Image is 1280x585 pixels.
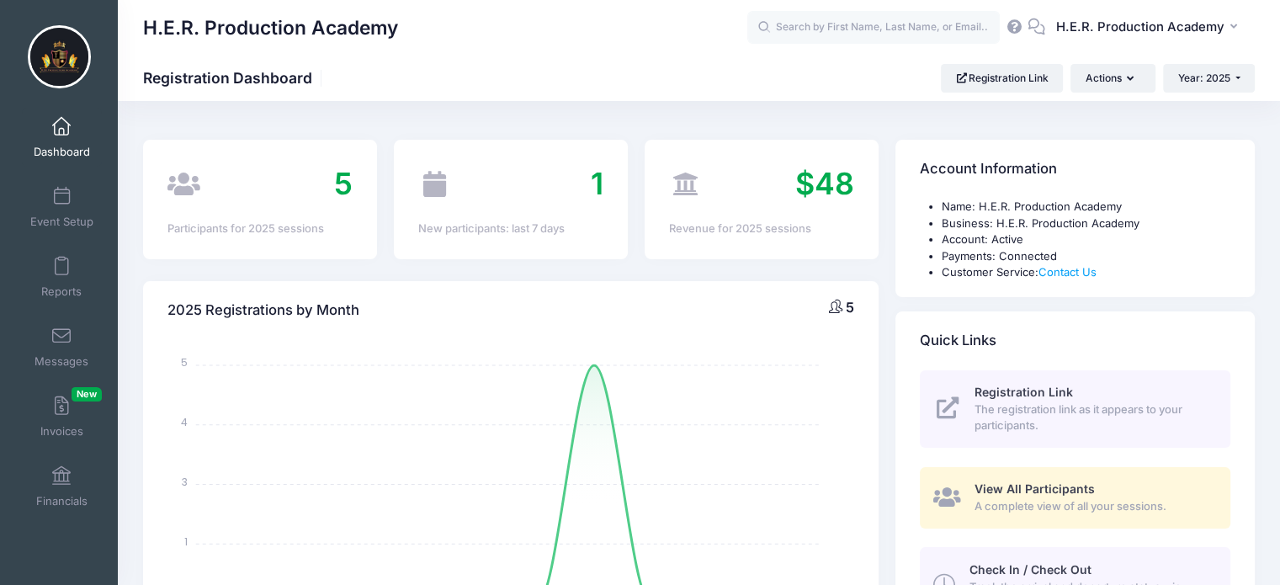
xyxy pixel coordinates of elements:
[418,221,603,237] div: New participants: last 7 days
[167,286,359,334] h4: 2025 Registrations by Month
[920,370,1230,448] a: Registration Link The registration link as it appears to your participants.
[942,231,1230,248] li: Account: Active
[941,64,1063,93] a: Registration Link
[41,285,82,299] span: Reports
[35,354,88,369] span: Messages
[334,165,353,202] span: 5
[22,317,102,376] a: Messages
[942,264,1230,281] li: Customer Service:
[969,562,1091,577] span: Check In / Check Out
[1056,18,1224,36] span: H.E.R. Production Academy
[591,165,603,202] span: 1
[846,299,854,316] span: 5
[167,221,353,237] div: Participants for 2025 sessions
[975,385,1073,399] span: Registration Link
[1178,72,1230,84] span: Year: 2025
[182,475,188,489] tspan: 3
[1045,8,1255,47] button: H.E.R. Production Academy
[181,355,188,370] tspan: 5
[22,108,102,167] a: Dashboard
[36,494,88,508] span: Financials
[184,534,188,548] tspan: 1
[1163,64,1255,93] button: Year: 2025
[920,146,1057,194] h4: Account Information
[22,178,102,237] a: Event Setup
[22,387,102,446] a: InvoicesNew
[22,457,102,516] a: Financials
[40,424,83,439] span: Invoices
[143,8,398,47] h1: H.E.R. Production Academy
[72,387,102,402] span: New
[1070,64,1155,93] button: Actions
[975,481,1095,496] span: View All Participants
[795,165,854,202] span: $48
[942,215,1230,232] li: Business: H.E.R. Production Academy
[1038,265,1097,279] a: Contact Us
[143,69,327,87] h1: Registration Dashboard
[942,199,1230,215] li: Name: H.E.R. Production Academy
[920,467,1230,529] a: View All Participants A complete view of all your sessions.
[181,415,188,429] tspan: 4
[975,498,1211,515] span: A complete view of all your sessions.
[942,248,1230,265] li: Payments: Connected
[975,402,1211,434] span: The registration link as it appears to your participants.
[28,25,91,88] img: H.E.R. Production Academy
[747,11,1000,45] input: Search by First Name, Last Name, or Email...
[669,221,854,237] div: Revenue for 2025 sessions
[22,247,102,306] a: Reports
[920,316,996,364] h4: Quick Links
[30,215,93,229] span: Event Setup
[34,145,90,159] span: Dashboard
